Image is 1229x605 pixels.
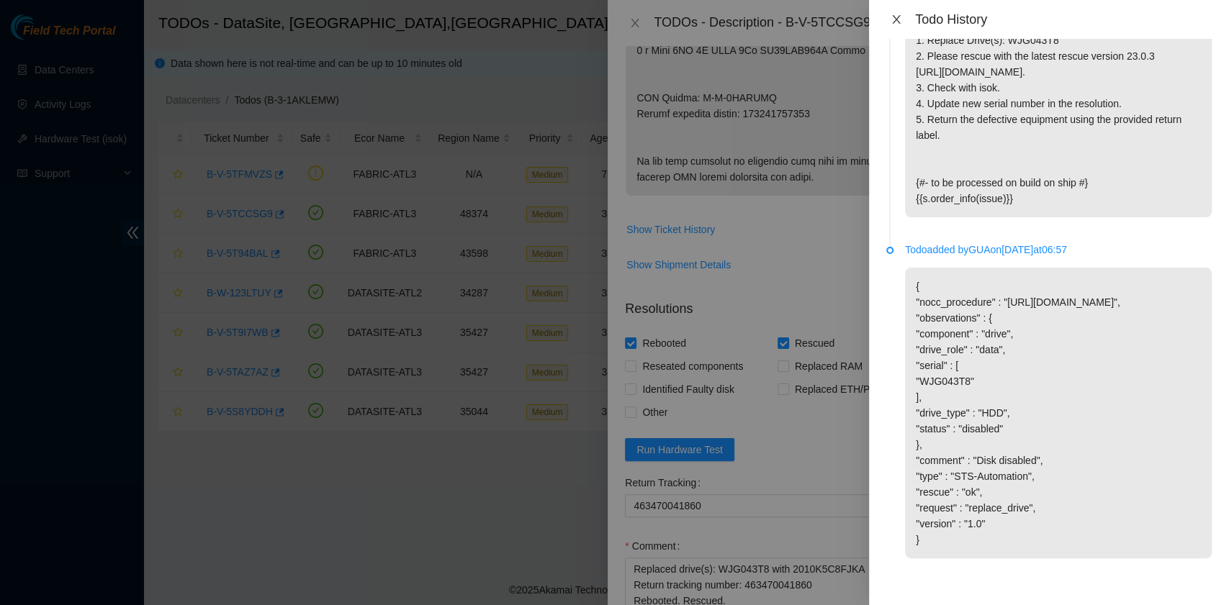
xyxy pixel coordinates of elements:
p: Todo added by GUA on [DATE] at 06:57 [905,242,1212,258]
div: Todo History [915,12,1212,27]
span: close [891,14,902,25]
p: { "nocc_procedure" : "[URL][DOMAIN_NAME]", "observations" : { "component" : "drive", "drive_role"... [905,268,1212,558]
button: Close [886,13,906,27]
